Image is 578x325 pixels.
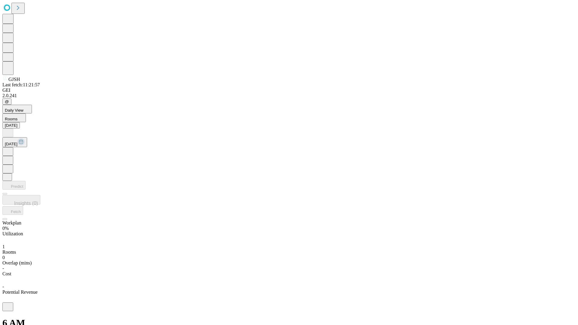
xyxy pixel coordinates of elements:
span: Rooms [2,249,16,255]
button: Fetch [2,206,23,215]
span: [DATE] [5,142,17,146]
span: Rooms [5,117,17,121]
span: GJSH [8,77,20,82]
span: Daily View [5,108,23,113]
span: Overlap (mins) [2,260,32,265]
span: - [2,266,4,271]
span: Utilization [2,231,23,236]
span: Cost [2,271,11,276]
span: Insights (0) [14,201,38,206]
div: GEI [2,88,576,93]
button: @ [2,98,11,105]
button: Rooms [2,113,26,122]
button: [DATE] [2,122,20,128]
span: Potential Revenue [2,289,38,295]
div: 2.0.241 [2,93,576,98]
button: Insights (0) [2,195,40,205]
span: 1 [2,244,5,249]
span: Workplan [2,220,21,225]
span: 0 [2,255,5,260]
span: Last fetch: 11:21:57 [2,82,40,87]
span: - [2,284,4,289]
span: @ [5,99,9,104]
button: Predict [2,181,26,190]
button: Daily View [2,105,32,113]
button: [DATE] [2,137,27,147]
span: 0% [2,226,9,231]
